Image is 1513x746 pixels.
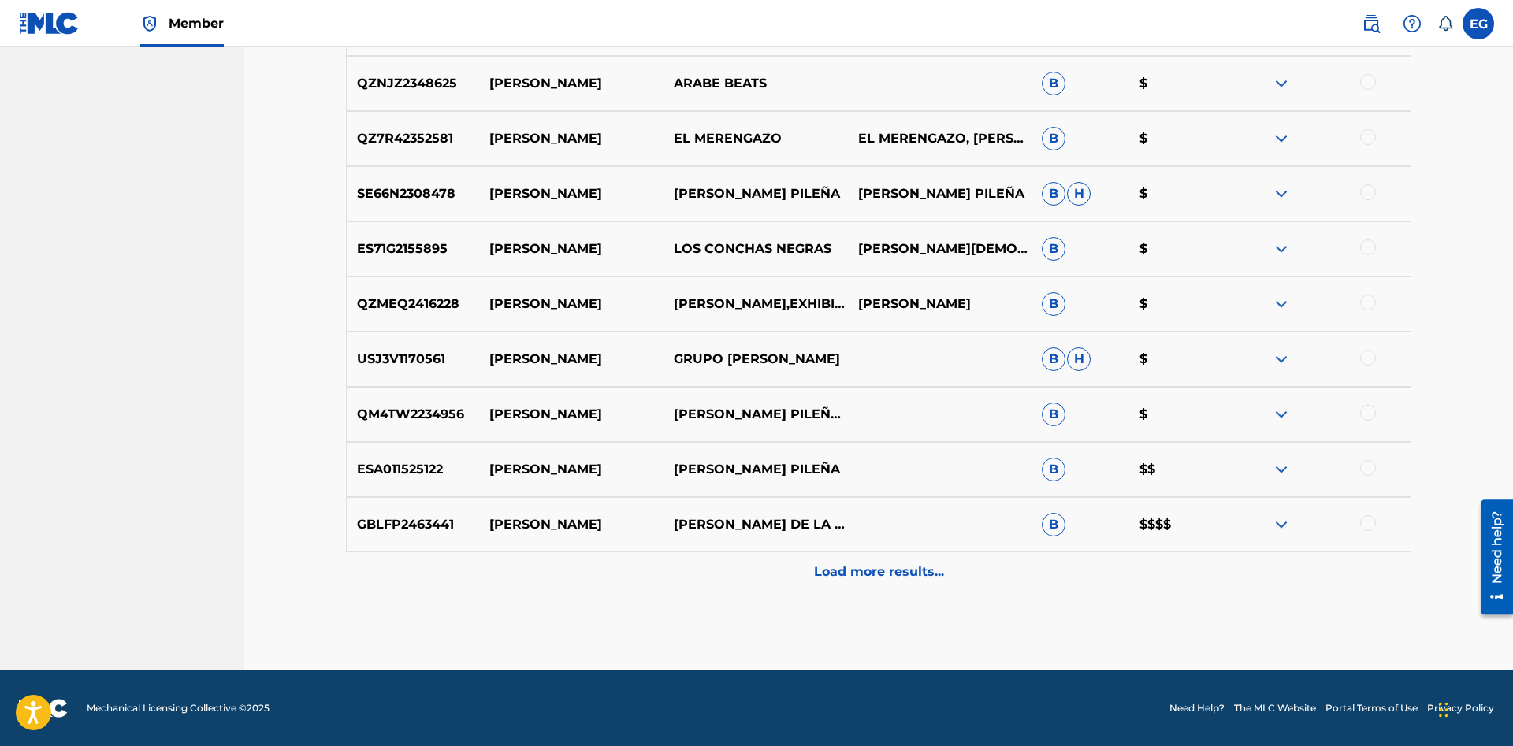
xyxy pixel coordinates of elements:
img: expand [1272,405,1291,424]
div: Drag [1439,686,1448,733]
span: B [1042,458,1065,481]
span: B [1042,72,1065,95]
img: expand [1272,184,1291,203]
span: Member [169,14,224,32]
p: ARABE BEATS [663,74,847,93]
span: H [1067,347,1091,371]
p: $ [1129,184,1227,203]
p: QZNJZ2348625 [347,74,479,93]
iframe: Resource Center [1469,492,1513,622]
p: LOS CONCHAS NEGRAS [663,239,847,258]
span: B [1042,292,1065,316]
img: Top Rightsholder [140,14,159,33]
p: QM4TW2234956 [347,405,479,424]
p: $ [1129,74,1227,93]
p: [PERSON_NAME] PILEÑA [663,460,847,479]
div: Notifications [1437,16,1453,32]
iframe: Chat Widget [1434,670,1513,746]
p: GRUPO [PERSON_NAME] [663,350,847,369]
a: The MLC Website [1234,701,1316,715]
p: Load more results... [814,562,944,581]
p: EL MERENGAZO, [PERSON_NAME] [847,129,1032,148]
img: expand [1272,515,1291,534]
div: User Menu [1463,8,1494,39]
a: Public Search [1355,8,1387,39]
img: MLC Logo [19,12,80,35]
p: EL MERENGAZO [663,129,847,148]
p: QZMEQ2416228 [347,295,479,314]
p: [PERSON_NAME] [479,515,664,534]
p: [PERSON_NAME] [479,295,664,314]
p: [PERSON_NAME] [479,74,664,93]
p: SE66N2308478 [347,184,479,203]
p: [PERSON_NAME] PILEÑA [847,184,1032,203]
span: B [1042,182,1065,206]
img: help [1403,14,1422,33]
span: B [1042,403,1065,426]
img: expand [1272,460,1291,479]
p: [PERSON_NAME] [479,129,664,148]
p: QZ7R42352581 [347,129,479,148]
span: Mechanical Licensing Collective © 2025 [87,701,270,715]
p: [PERSON_NAME],EXHIBITION ON SCREEN [663,295,847,314]
p: [PERSON_NAME] PILEÑA|[PERSON_NAME] [663,405,847,424]
p: [PERSON_NAME] [479,350,664,369]
span: B [1042,347,1065,371]
p: $ [1129,350,1227,369]
img: search [1362,14,1381,33]
p: [PERSON_NAME][DEMOGRAPHIC_DATA], [PERSON_NAME] [847,239,1032,258]
p: $$$$ [1129,515,1227,534]
img: expand [1272,74,1291,93]
span: B [1042,237,1065,261]
span: H [1067,182,1091,206]
div: Help [1396,8,1428,39]
a: Portal Terms of Use [1325,701,1418,715]
a: Privacy Policy [1427,701,1494,715]
img: logo [19,699,68,718]
p: $ [1129,239,1227,258]
p: $ [1129,129,1227,148]
img: expand [1272,239,1291,258]
span: B [1042,513,1065,536]
p: $$ [1129,460,1227,479]
img: expand [1272,350,1291,369]
span: B [1042,127,1065,150]
p: GBLFP2463441 [347,515,479,534]
p: ES71G2155895 [347,239,479,258]
img: expand [1272,129,1291,148]
p: [PERSON_NAME] [479,239,664,258]
a: Need Help? [1169,701,1225,715]
p: [PERSON_NAME] PILEÑA [663,184,847,203]
p: [PERSON_NAME] [479,405,664,424]
p: [PERSON_NAME] [479,460,664,479]
p: [PERSON_NAME] DE LA BACHATA [663,515,847,534]
p: USJ3V1170561 [347,350,479,369]
img: expand [1272,295,1291,314]
p: [PERSON_NAME] [847,295,1032,314]
p: $ [1129,295,1227,314]
p: [PERSON_NAME] [479,184,664,203]
p: ESA011525122 [347,460,479,479]
p: $ [1129,405,1227,424]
